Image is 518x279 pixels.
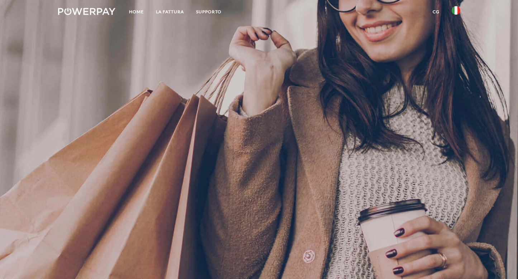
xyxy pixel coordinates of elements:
a: CG [427,5,446,18]
img: it [452,6,460,15]
iframe: Pulsante per aprire la finestra di messaggistica [489,250,512,273]
a: LA FATTURA [150,5,190,18]
img: logo-powerpay-white.svg [58,8,116,15]
a: Home [123,5,150,18]
a: Supporto [190,5,228,18]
